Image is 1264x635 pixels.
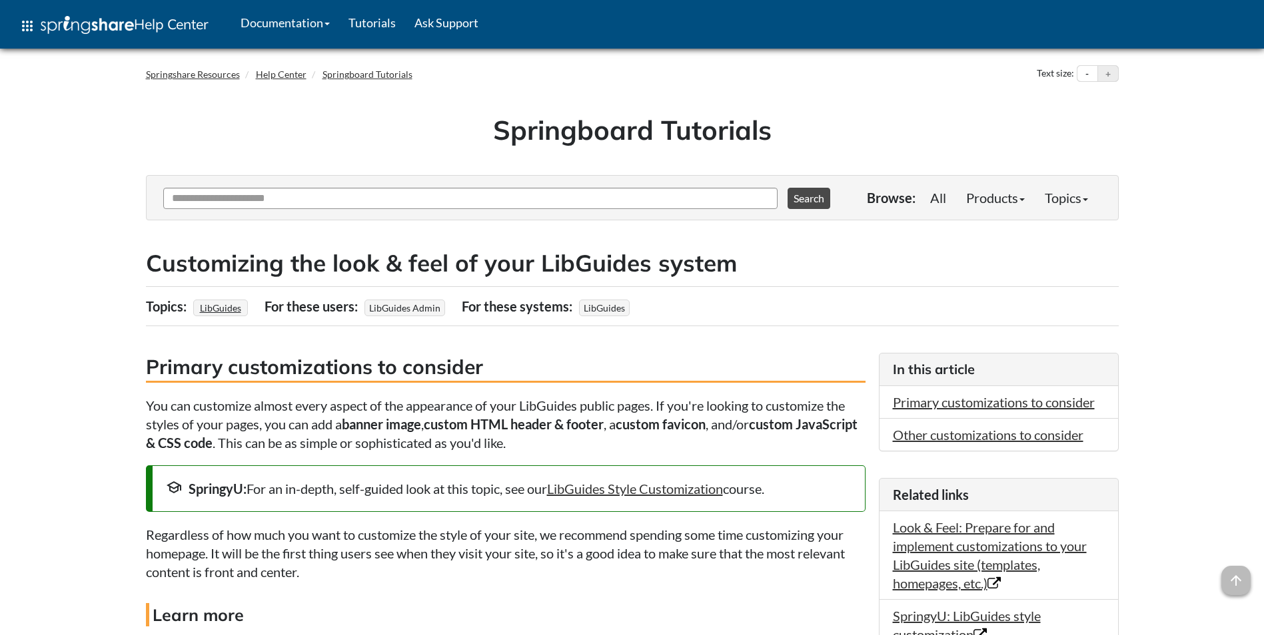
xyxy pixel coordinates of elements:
[788,188,830,209] button: Search
[10,6,218,46] a: apps Help Center
[146,525,866,581] p: Regardless of how much you want to customize the style of your site, we recommend spending some t...
[265,294,361,319] div: For these users:
[867,188,916,207] p: Browse:
[1098,66,1118,82] button: Increase text size
[41,16,134,34] img: Springshare
[1077,66,1097,82] button: Decrease text size
[920,184,956,211] a: All
[19,18,35,34] span: apps
[1221,567,1251,583] a: arrow_upward
[405,6,488,39] a: Ask Support
[146,353,866,383] h3: Primary customizations to consider
[146,247,1119,280] h2: Customizing the look & feel of your LibGuides system
[956,184,1035,211] a: Products
[616,416,706,432] strong: custom favicon
[364,300,445,316] span: LibGuides Admin
[342,416,421,432] strong: banner image
[189,481,247,497] strong: SpringyU:
[893,487,969,503] span: Related links
[146,294,190,319] div: Topics:
[322,69,412,80] a: Springboard Tutorials
[462,294,576,319] div: For these systems:
[893,360,1105,379] h3: In this article
[893,427,1083,443] a: Other customizations to consider
[424,416,604,432] strong: custom HTML header & footer
[146,396,866,452] p: You can customize almost every aspect of the appearance of your LibGuides public pages. If you're...
[339,6,405,39] a: Tutorials
[198,298,243,317] a: LibGuides
[893,519,1087,591] a: Look & Feel: Prepare for and implement customizations to your LibGuides site (templates, homepage...
[893,394,1095,410] a: Primary customizations to consider
[156,111,1109,148] h1: Springboard Tutorials
[256,69,307,80] a: Help Center
[1035,184,1098,211] a: Topics
[231,6,339,39] a: Documentation
[134,15,209,33] span: Help Center
[1221,566,1251,595] span: arrow_upward
[146,603,866,626] h4: Learn more
[146,69,240,80] a: Springshare Resources
[547,481,723,497] a: LibGuides Style Customization
[579,300,630,316] span: LibGuides
[166,479,852,498] div: For an in-depth, self-guided look at this topic, see our course.
[1034,65,1077,83] div: Text size:
[166,479,182,495] span: school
